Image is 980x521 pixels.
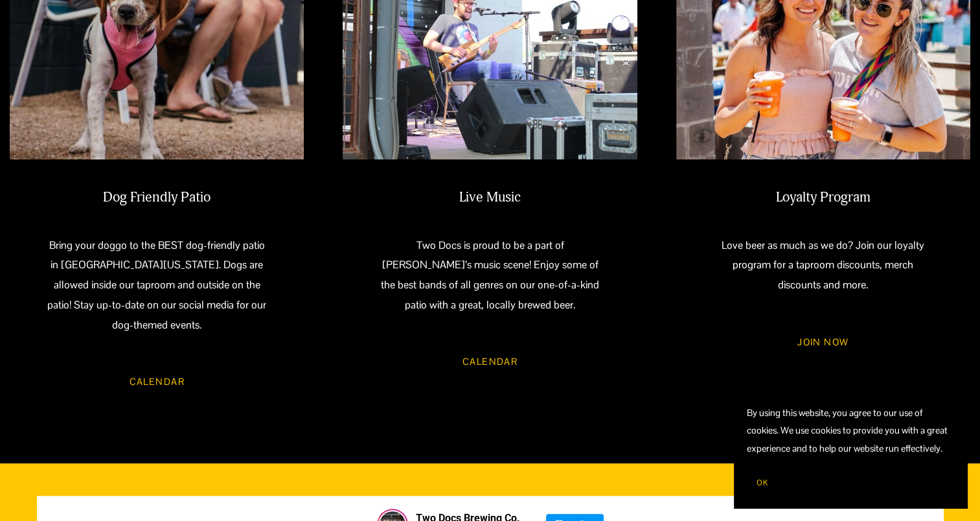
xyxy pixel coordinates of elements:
h2: Loyalty Program [712,189,933,207]
button: OK [747,470,778,495]
p: By using this website, you agree to our use of cookies. We use cookies to provide you with a grea... [747,404,954,457]
h2: Dog Friendly Patio [47,189,268,207]
a: JOIN NOW [779,325,867,359]
a: Calendar [444,345,536,379]
span: OK [757,478,768,488]
section: Cookie banner [734,391,967,508]
p: Two Docs is proud to be a part of [PERSON_NAME]’s music scene! Enjoy some of the best bands of al... [380,236,600,316]
p: Love beer as much as we do? Join our loyalty program for a taproom discounts, merch discounts and... [712,236,933,295]
a: CALENDAR [111,365,203,399]
p: Bring your doggo to the BEST dog-friendly patio in [GEOGRAPHIC_DATA][US_STATE]. Dogs are allowed ... [47,236,268,336]
h2: Live Music [380,189,600,207]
